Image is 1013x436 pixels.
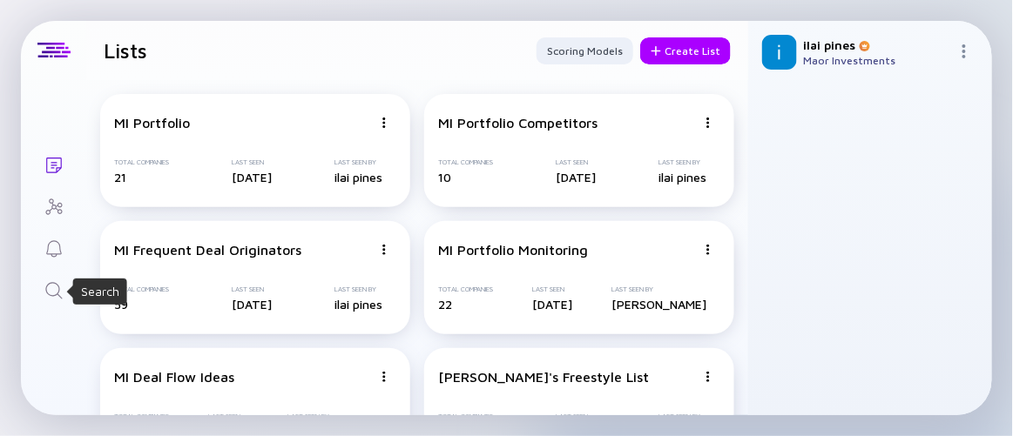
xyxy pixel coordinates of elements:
img: Menu [379,372,389,382]
div: ilai pines [804,37,950,52]
div: Last Seen By [334,285,382,293]
h1: Lists [104,38,147,63]
div: [PERSON_NAME] [611,297,706,312]
div: ilai pines [658,170,706,184]
img: Menu [379,245,389,255]
div: Last Seen [556,413,596,420]
div: Search [81,283,119,300]
img: Menu [703,245,713,255]
div: Total Companies [438,158,493,166]
a: Lists [21,143,86,184]
img: ilai Profile Picture [762,35,797,70]
div: Total Companies [114,413,169,420]
img: Menu [957,44,971,58]
div: [DATE] [232,297,272,312]
div: Total Companies [114,285,169,293]
div: Last Seen By [611,285,706,293]
div: Last Seen By [658,413,706,420]
div: Last Seen By [287,413,382,420]
div: [DATE] [232,170,272,184]
button: Scoring Models [537,37,633,64]
div: Last Seen By [334,158,382,166]
div: ilai pines [334,297,382,312]
div: Last Seen [232,158,272,166]
div: MI Portfolio Monitoring [438,242,588,258]
div: Total Companies [114,158,169,166]
div: MI Portfolio [114,115,190,131]
button: Create List [640,37,731,64]
a: Investor Map [21,184,86,226]
div: MI Frequent Deal Originators [114,242,301,258]
span: 10 [438,170,451,184]
div: Last Seen [232,285,272,293]
img: Menu [379,117,389,128]
div: MI Deal Flow Ideas [114,369,234,385]
div: Last Seen [532,285,572,293]
a: Reminders [21,226,86,268]
div: Last Seen By [658,158,706,166]
div: ilai pines [334,170,382,184]
a: Search [21,268,86,310]
div: MI Portfolio Competitors [438,115,598,131]
div: [DATE] [556,170,596,184]
div: Total Companies [438,285,493,293]
img: Menu [703,117,713,128]
img: Menu [703,372,713,382]
div: [DATE] [532,297,572,312]
div: Last Seen [208,413,248,420]
div: Total Companies [438,413,493,420]
span: 21 [114,170,126,184]
div: Maor Investments [804,54,950,67]
div: Last Seen [556,158,596,166]
span: 22 [438,297,452,312]
div: [PERSON_NAME]'s Freestyle List [438,369,649,385]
